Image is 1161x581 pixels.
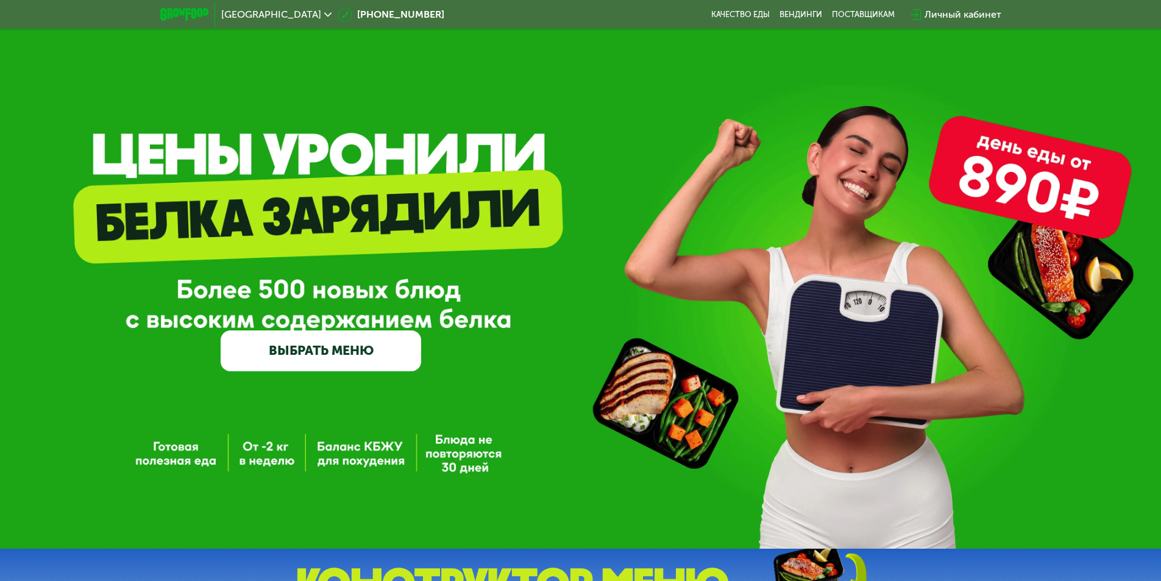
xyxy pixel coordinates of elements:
[779,10,822,20] a: Вендинги
[711,10,770,20] a: Качество еды
[221,10,321,20] span: [GEOGRAPHIC_DATA]
[338,7,444,22] a: [PHONE_NUMBER]
[925,7,1001,22] div: Личный кабинет
[832,10,895,20] div: поставщикам
[221,330,421,371] a: ВЫБРАТЬ МЕНЮ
